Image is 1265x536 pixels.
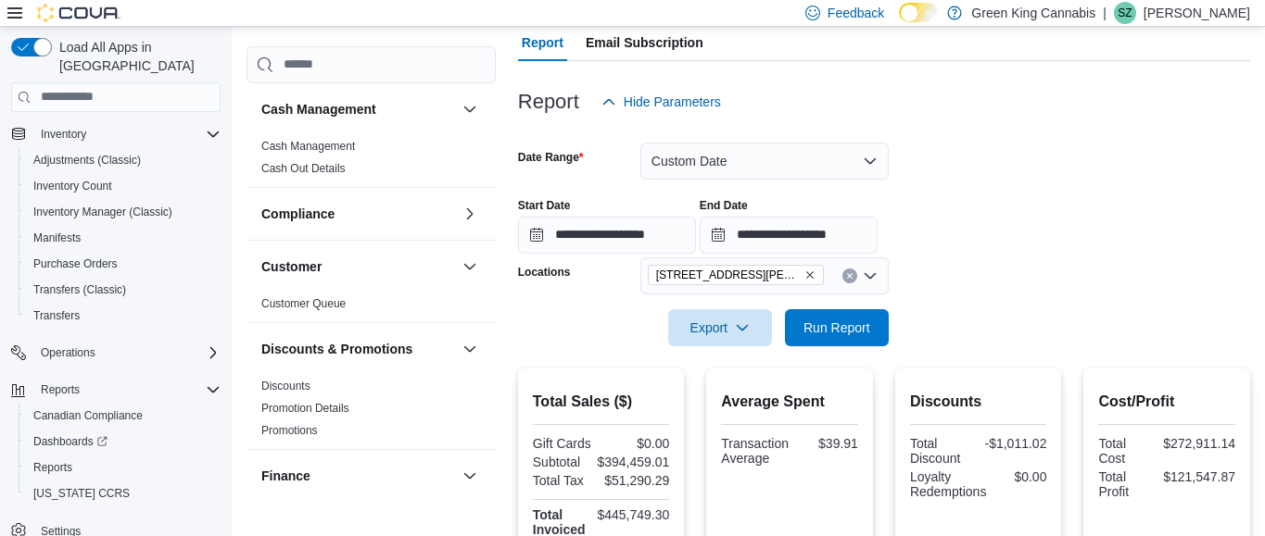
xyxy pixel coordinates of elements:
label: End Date [700,198,748,213]
div: $445,749.30 [597,507,669,522]
span: Promotion Details [261,401,349,416]
div: Sami Zein [1114,2,1136,24]
a: Cash Out Details [261,162,346,175]
h3: Cash Management [261,100,376,118]
h2: Total Sales ($) [533,391,670,413]
span: Email Subscription [586,24,703,61]
div: $394,459.01 [597,455,669,469]
button: Transfers [19,303,228,329]
div: Total Tax [533,473,597,488]
h3: Customer [261,257,322,276]
button: Manifests [19,225,228,251]
div: $0.00 [993,469,1046,484]
button: Reports [4,377,228,403]
button: Finance [459,465,481,487]
span: Canadian Compliance [33,408,143,423]
button: Finance [261,467,455,485]
input: Press the down key to open a popover containing a calendar. [700,217,878,254]
button: Cash Management [459,98,481,120]
span: Transfers [26,305,221,327]
a: Adjustments (Classic) [26,149,148,171]
span: Washington CCRS [26,482,221,505]
button: Inventory [4,121,228,147]
button: Customer [459,256,481,278]
button: Clear input [842,268,857,283]
button: Inventory Manager (Classic) [19,199,228,225]
a: Canadian Compliance [26,405,150,427]
div: Total Cost [1098,436,1156,466]
label: Start Date [518,198,571,213]
span: Dashboards [33,434,108,449]
h3: Report [518,91,579,113]
button: [US_STATE] CCRS [19,480,228,506]
span: Inventory Count [26,175,221,197]
button: Export [668,309,772,346]
span: Customer Queue [261,296,346,311]
span: Load All Apps in [GEOGRAPHIC_DATA] [52,38,221,75]
input: Press the down key to open a popover containing a calendar. [518,217,696,254]
span: Inventory Count [33,179,112,193]
p: | [1103,2,1107,24]
button: Canadian Compliance [19,403,228,429]
label: Locations [518,265,571,280]
span: Inventory [33,123,221,145]
span: Manifests [33,231,81,245]
h3: Finance [261,467,310,485]
span: Purchase Orders [26,253,221,275]
a: Promotion Details [261,402,349,415]
a: Promotions [261,424,318,437]
span: Cash Management [261,139,355,154]
a: Dashboards [19,429,228,455]
span: Canadian Compliance [26,405,221,427]
input: Dark Mode [899,3,938,22]
img: Cova [37,4,120,22]
span: Manifests [26,227,221,249]
button: Hide Parameters [594,83,728,120]
div: $0.00 [605,436,670,451]
span: Discounts [261,379,310,393]
span: Export [679,309,761,346]
a: Inventory Manager (Classic) [26,201,180,223]
div: Customer [247,293,496,322]
span: SZ [1118,2,1132,24]
span: Reports [26,456,221,479]
a: Transfers (Classic) [26,279,133,301]
span: Inventory [41,127,86,142]
button: Customer [261,257,455,276]
span: Adjustments (Classic) [26,149,221,171]
span: Reports [41,382,80,397]
a: Cash Management [261,140,355,153]
span: Dark Mode [899,22,900,23]
span: Reports [33,379,221,401]
button: Run Report [785,309,889,346]
div: -$1,011.02 [982,436,1047,451]
span: Inventory Manager (Classic) [26,201,221,223]
span: [STREET_ADDRESS][PERSON_NAME] [656,266,801,284]
a: [US_STATE] CCRS [26,482,137,505]
div: $51,290.29 [604,473,669,488]
span: Adjustments (Classic) [33,153,141,168]
button: Discounts & Promotions [261,340,455,358]
span: Run Report [803,318,870,337]
span: Hide Parameters [624,93,721,111]
span: Feedback [828,4,884,22]
span: Transfers (Classic) [26,279,221,301]
span: Operations [41,345,95,360]
span: Inventory Manager (Classic) [33,205,172,219]
h3: Compliance [261,205,335,223]
a: Purchase Orders [26,253,125,275]
button: Purchase Orders [19,251,228,277]
button: Inventory Count [19,173,228,199]
button: Cash Management [261,100,455,118]
button: Operations [33,342,103,364]
div: $272,911.14 [1163,436,1235,451]
span: Cash Out Details [261,161,346,176]
button: Remove 111 Clarence St from selection in this group [804,269,816,280]
button: Operations [4,340,228,366]
div: Subtotal [533,455,590,469]
div: Discounts & Promotions [247,375,496,449]
button: Custom Date [640,143,889,180]
span: Purchase Orders [33,256,118,271]
div: Loyalty Redemptions [910,469,987,499]
span: Dashboards [26,430,221,453]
